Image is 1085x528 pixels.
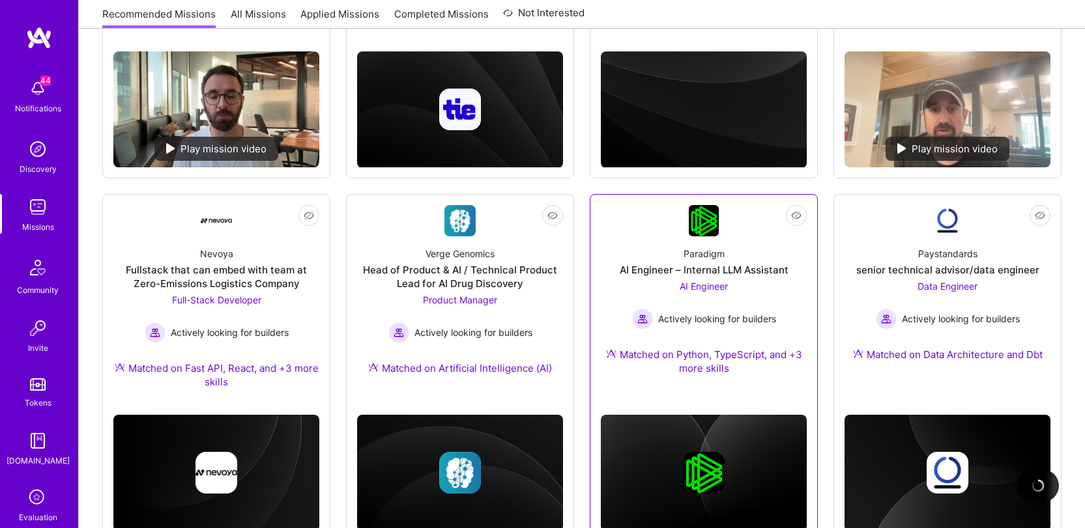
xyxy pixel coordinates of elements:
img: tokens [30,378,46,391]
i: icon EyeClosed [547,210,558,221]
div: Missions [22,220,54,234]
img: guide book [25,428,51,454]
span: Actively looking for builders [414,326,532,339]
img: teamwork [25,194,51,220]
img: Company logo [927,452,968,493]
img: Actively looking for builders [388,322,409,343]
span: Full-Stack Developer [172,294,261,305]
i: icon EyeClosed [304,210,314,221]
div: Discovery [20,162,57,176]
i: icon EyeClosed [1035,210,1045,221]
div: Invite [28,341,48,355]
span: Actively looking for builders [658,312,776,326]
img: Actively looking for builders [876,309,897,329]
span: Actively looking for builders [902,312,1020,326]
img: logo [26,26,52,49]
a: Company LogoNevoyaFullstack that can embed with team at Zero-Emissions Logistics CompanyFull-Stac... [113,205,319,404]
div: Matched on Python, TypeScript, and +3 more skills [601,348,807,375]
img: Company Logo [932,205,963,236]
div: senior technical advisor/data engineer [856,263,1039,277]
img: Ateam Purple Icon [368,362,379,372]
span: Product Manager [423,294,497,305]
div: Matched on Data Architecture and Dbt [853,348,1043,361]
img: Actively looking for builders [145,322,166,343]
div: Matched on Fast API, React, and +3 more skills [113,361,319,389]
img: Community [22,252,53,283]
img: discovery [25,136,51,162]
img: Company logo [439,452,481,493]
a: Company LogoVerge GenomicsHead of Product & AI / Technical Product Lead for AI Drug DiscoveryProd... [357,205,563,391]
img: Invite [25,315,51,341]
div: [DOMAIN_NAME] [7,454,70,467]
div: Play mission video [886,137,1009,161]
img: Company logo [683,452,725,493]
div: Notifications [15,102,61,115]
span: Data Engineer [918,281,977,292]
img: Company logo [195,452,237,493]
a: Not Interested [503,5,585,29]
img: No Mission [113,51,319,167]
img: Company logo [439,89,481,130]
span: AI Engineer [680,281,728,292]
img: Company logo [683,89,725,130]
img: play [166,143,175,154]
img: Company Logo [201,205,232,236]
span: Actively looking for builders [171,326,289,339]
img: cover [357,51,563,168]
a: Completed Missions [394,7,489,29]
img: Ateam Purple Icon [115,362,125,372]
a: Recommended Missions [102,7,216,29]
a: Company LogoPaystandardssenior technical advisor/data engineerData Engineer Actively looking for ... [845,205,1050,377]
div: Community [17,283,59,297]
img: No Mission [845,51,1050,167]
i: icon SelectionTeam [25,486,50,510]
img: Ateam Purple Icon [853,348,863,359]
div: Paradigm [684,247,725,260]
img: Company Logo [444,205,476,236]
img: bell [25,76,51,102]
a: All Missions [231,7,286,29]
img: Actively looking for builders [632,309,653,329]
i: icon EyeClosed [791,210,802,221]
img: Company Logo [689,205,719,236]
div: AI Engineer – Internal LLM Assistant [620,263,788,277]
div: Fullstack that can embed with team at Zero-Emissions Logistics Company [113,263,319,290]
div: Evaluation [19,510,57,524]
div: Nevoya [200,247,233,260]
div: Matched on Artificial Intelligence (AI) [368,361,552,375]
img: play [897,143,906,154]
div: Paystandards [918,247,977,260]
div: Play mission video [154,137,278,161]
a: Applied Missions [300,7,379,29]
span: 44 [40,76,51,86]
img: Ateam Purple Icon [606,348,616,359]
img: cover [601,51,807,168]
div: Tokens [25,396,51,410]
div: Verge Genomics [426,247,495,260]
div: Head of Product & AI / Technical Product Lead for AI Drug Discovery [357,263,563,290]
img: loading [1029,477,1046,494]
a: Company LogoParadigmAI Engineer – Internal LLM AssistantAI Engineer Actively looking for builders... [601,205,807,391]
